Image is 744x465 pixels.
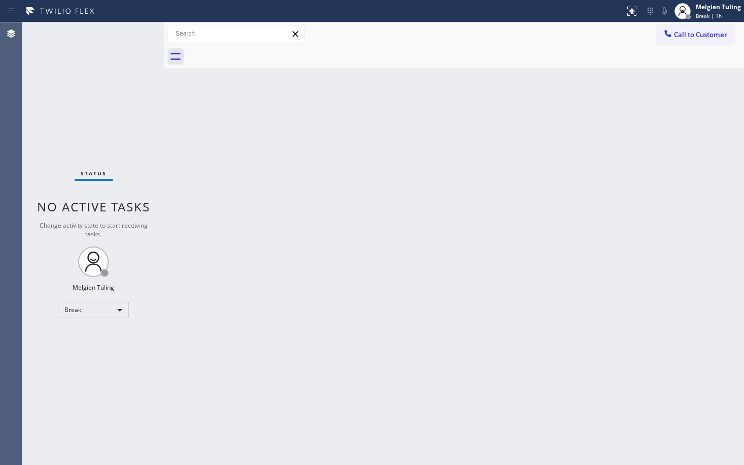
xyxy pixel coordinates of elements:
button: Call to Customer [656,25,734,44]
div: Melgien Tuling [696,3,741,11]
span: Change activity state to start receiving tasks. [40,221,148,238]
input: Search [168,25,304,42]
div: Melgien Tuling [73,283,114,292]
span: Break | 1h [696,12,722,19]
button: Mute [657,4,671,18]
span: No active tasks [37,198,150,215]
span: Call to Customer [674,30,727,39]
span: Status [81,170,107,177]
div: Break [58,302,129,318]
